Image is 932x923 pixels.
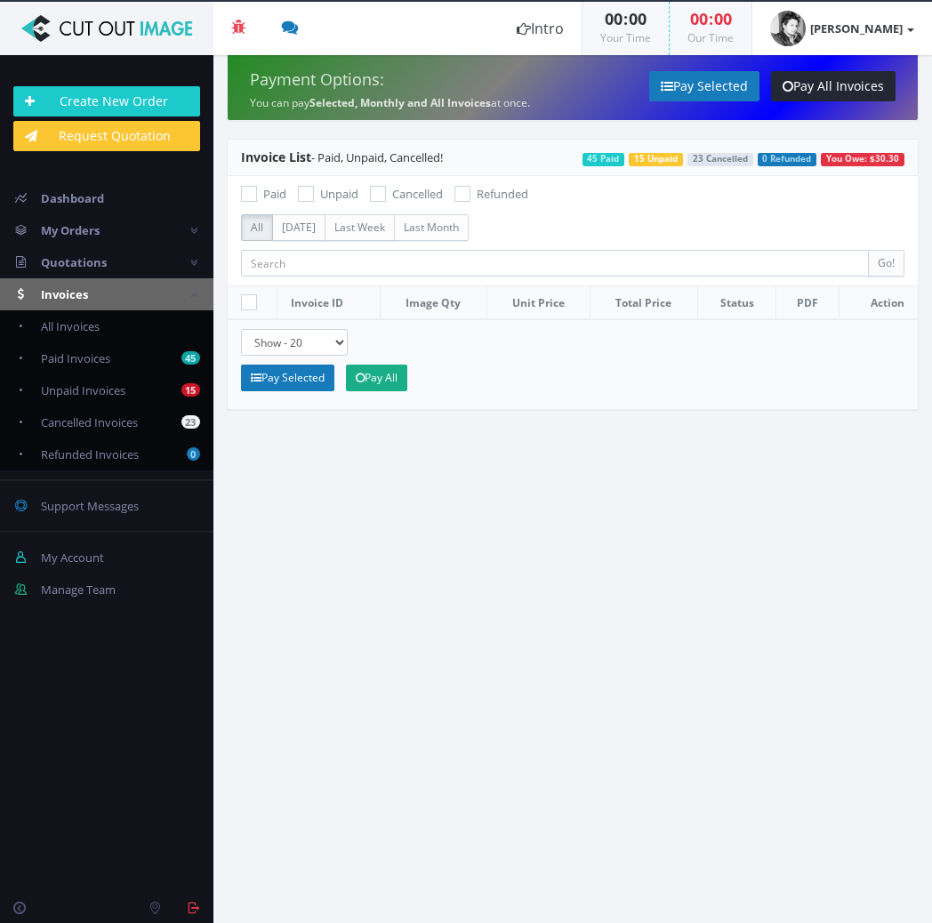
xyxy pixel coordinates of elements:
[810,20,903,36] strong: [PERSON_NAME]
[13,121,200,151] a: Request Quotation
[590,286,697,319] th: Total Price
[241,214,273,241] label: All
[250,95,530,110] small: You can pay at once.
[821,153,904,166] span: You Owe: $30.30
[41,498,139,514] span: Support Messages
[708,8,714,29] span: :
[241,250,869,277] input: Search
[181,383,200,397] b: 15
[277,286,381,319] th: Invoice ID
[41,190,104,206] span: Dashboard
[41,350,110,366] span: Paid Invoices
[629,153,683,166] span: 15 Unpaid
[629,8,647,29] span: 00
[41,318,100,334] span: All Invoices
[714,8,732,29] span: 00
[41,446,139,462] span: Refunded Invoices
[499,2,582,55] a: Intro
[241,365,334,391] a: Pay Selected
[263,186,286,202] span: Paid
[840,286,918,319] th: Action
[687,30,734,45] small: Our Time
[380,286,486,319] th: Image Qty
[771,71,896,101] a: Pay All Invoices
[477,186,528,202] span: Refunded
[41,582,116,598] span: Manage Team
[309,95,491,110] strong: Selected, Monthly and All Invoices
[13,86,200,116] a: Create New Order
[41,382,125,398] span: Unpaid Invoices
[687,153,753,166] span: 23 Cancelled
[582,153,625,166] span: 45 Paid
[605,8,623,29] span: 00
[697,286,776,319] th: Status
[752,2,932,55] a: [PERSON_NAME]
[181,351,200,365] b: 45
[41,414,138,430] span: Cancelled Invoices
[272,214,325,241] label: [DATE]
[868,250,904,277] input: Go!
[187,447,200,461] b: 0
[250,71,559,89] h4: Payment Options:
[181,415,200,429] b: 23
[486,286,590,319] th: Unit Price
[392,186,443,202] span: Cancelled
[41,550,104,566] span: My Account
[325,214,395,241] label: Last Week
[600,30,651,45] small: Your Time
[241,148,311,165] span: Invoice List
[320,186,358,202] span: Unpaid
[690,8,708,29] span: 00
[241,149,443,165] span: - Paid, Unpaid, Cancelled!
[346,365,407,391] a: Pay All
[13,15,200,42] img: Cut Out Image
[649,71,759,101] a: Pay Selected
[758,153,817,166] span: 0 Refunded
[770,11,806,46] img: timthumb.php
[394,214,469,241] label: Last Month
[623,8,629,29] span: :
[776,286,840,319] th: PDF
[41,222,100,238] span: My Orders
[41,254,107,270] span: Quotations
[41,286,88,302] span: Invoices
